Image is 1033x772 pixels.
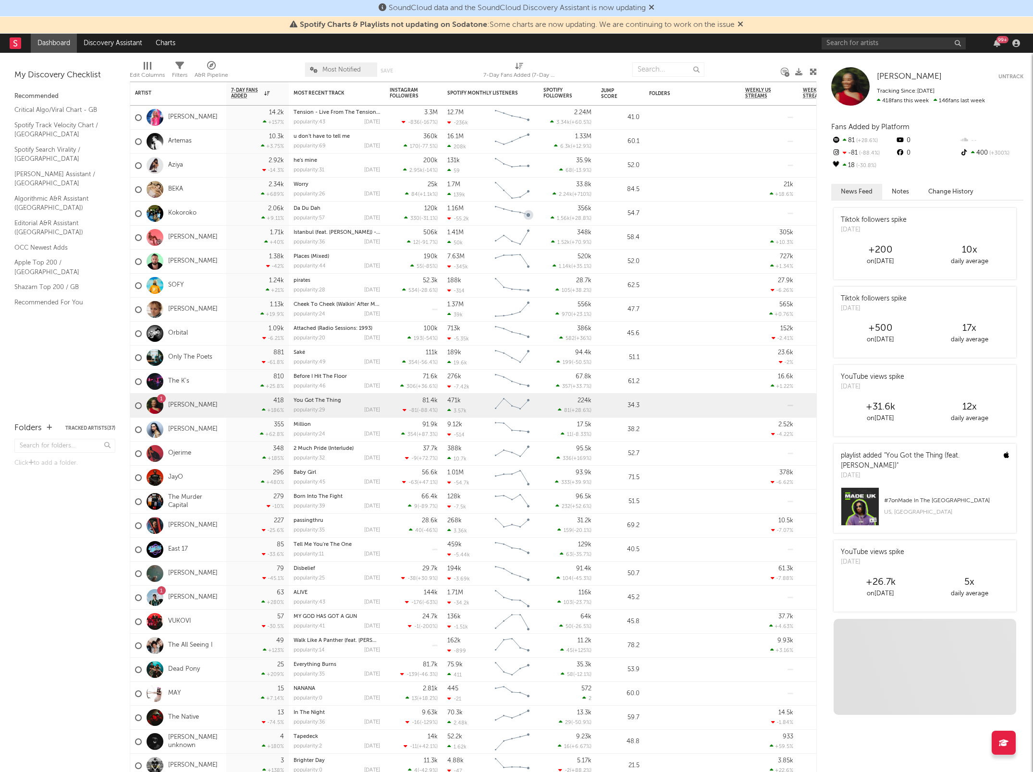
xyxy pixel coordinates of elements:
div: popularity: 69 [294,144,326,149]
div: on [DATE] [836,256,925,267]
a: [PERSON_NAME] [168,569,218,578]
span: -14 % [424,168,436,173]
div: 1.41M [447,229,464,236]
div: 52.3k [423,277,438,284]
div: 3.3M [424,109,438,116]
a: Baby Girl [294,470,316,475]
a: Apple Top 200 / [GEOGRAPHIC_DATA] [14,257,106,277]
span: 534 [408,288,418,293]
a: Disbelief [294,566,315,571]
div: 28.7k [576,277,591,284]
a: NANANA [294,686,315,691]
span: +28.8 % [571,216,590,221]
div: popularity: 57 [294,216,325,221]
div: 348k [577,229,591,236]
a: ALIVE [294,590,307,595]
div: 2.92k [269,157,284,164]
div: 27.9k [778,277,793,284]
svg: Chart title [491,322,534,346]
div: Folders [649,91,721,96]
a: Orbital [168,329,188,338]
div: 35.9k [576,157,591,164]
a: [PERSON_NAME] [168,593,218,602]
svg: Chart title [491,298,534,322]
svg: Chart title [491,250,534,274]
a: Born Into The Fight [294,494,343,499]
div: ( ) [402,287,438,293]
a: Charts [149,34,182,53]
div: 0 [895,134,959,147]
div: Istanbul (feat. Elijah Fox) - Live From Malibu [294,230,380,235]
span: 2.95k [409,168,423,173]
a: [PERSON_NAME] unknown [168,734,221,750]
div: -6.26 % [771,287,793,293]
span: +38.2 % [572,288,590,293]
div: 556k [578,302,591,308]
a: Tension - Live From The Tension Tour [294,110,390,115]
div: 1.13k [270,302,284,308]
div: 7-Day Fans Added (7-Day Fans Added) [483,58,555,85]
div: +200 [836,244,925,256]
svg: Chart title [491,178,534,202]
span: : Some charts are now updating. We are continuing to work on the issue [300,21,735,29]
span: 3.34k [556,120,570,125]
a: East 17 [168,545,188,554]
div: Filters [172,58,187,85]
div: 565k [779,302,793,308]
span: 970 [562,312,571,317]
a: passingthru [294,518,323,523]
div: [DATE] [364,168,380,173]
a: Million [294,422,311,427]
a: Kokoroko [168,209,197,217]
span: -167 % [421,120,436,125]
div: 520k [578,253,591,260]
div: ( ) [402,119,438,125]
div: Edit Columns [130,58,165,85]
div: A&R Pipeline [195,70,228,81]
div: 16.1M [447,133,464,140]
a: "You Got the Thing (feat. [PERSON_NAME])" [841,452,959,469]
div: daily average [925,256,1014,267]
a: pirates [294,278,310,283]
div: 360k [423,133,438,140]
div: popularity: 28 [294,288,325,293]
a: MY GOD HAS GOT A GUN [294,614,357,619]
span: +60.5 % [571,120,590,125]
div: 120k [424,205,438,212]
div: 1.16M [447,205,464,212]
a: OCC Newest Adds [14,242,106,253]
div: Da Du Dah [294,206,380,211]
a: Cheek To Cheek (Walkin' After Midnight) [294,302,395,307]
span: Spotify Charts & Playlists not updating on Sodatone [300,21,487,29]
span: Tracking Since: [DATE] [877,88,935,94]
div: +689 % [261,191,284,197]
a: Spotify Search Virality / [GEOGRAPHIC_DATA] [14,145,106,164]
a: [PERSON_NAME] [168,401,218,410]
div: 59 [447,168,460,174]
span: 55 [417,264,422,269]
span: +710 % [574,192,590,197]
a: Spotify Track Velocity Chart / [GEOGRAPHIC_DATA] [14,120,106,140]
a: [PERSON_NAME] [877,72,942,82]
div: 1.09k [269,326,284,332]
div: 305k [779,229,793,236]
svg: Chart title [491,274,534,298]
div: 208k [447,144,466,150]
div: 7.63M [447,253,465,260]
div: My Discovery Checklist [14,70,115,81]
a: Discovery Assistant [77,34,149,53]
div: [DATE] [364,120,380,125]
a: [PERSON_NAME] [168,761,218,770]
a: Places (Mixed) [294,254,329,259]
a: BEKA [168,185,183,193]
a: [PERSON_NAME] [168,305,218,314]
a: Shazam Top 200 / GB [14,282,106,292]
span: 146 fans last week [877,98,985,104]
div: 99 + [996,36,1008,43]
a: The Murder Capital [168,494,221,510]
a: Walk Like A Panther (feat. [PERSON_NAME]) - Remastered [294,638,436,643]
div: 52.0 [601,160,639,171]
button: Untrack [998,72,1023,82]
svg: Chart title [491,154,534,178]
span: 84 [411,192,418,197]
